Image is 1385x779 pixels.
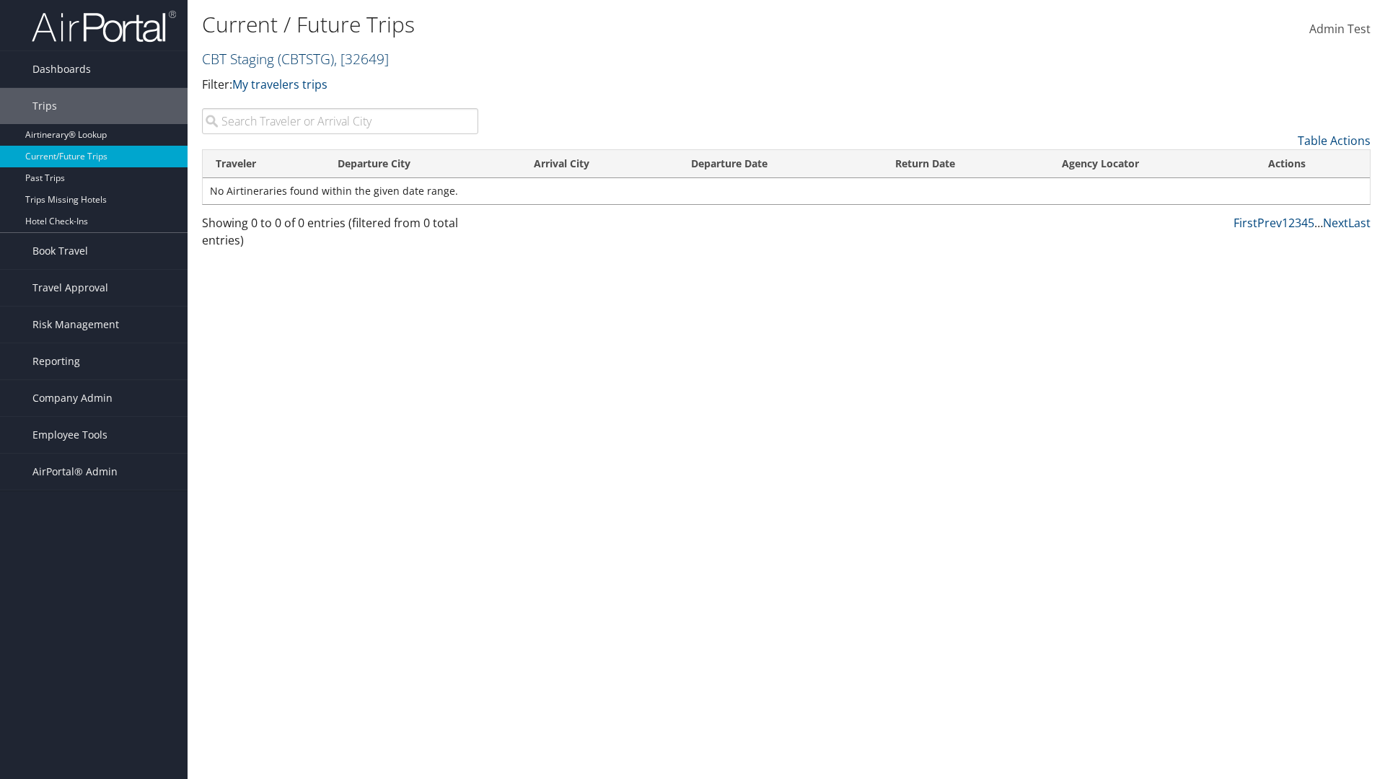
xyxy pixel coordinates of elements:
[32,9,176,43] img: airportal-logo.png
[1288,215,1295,231] a: 2
[32,88,57,124] span: Trips
[1348,215,1371,231] a: Last
[678,150,882,178] th: Departure Date: activate to sort column descending
[32,343,80,379] span: Reporting
[32,233,88,269] span: Book Travel
[1309,7,1371,52] a: Admin Test
[203,150,325,178] th: Traveler: activate to sort column ascending
[32,380,113,416] span: Company Admin
[882,150,1049,178] th: Return Date: activate to sort column ascending
[202,76,981,94] p: Filter:
[232,76,327,92] a: My travelers trips
[1309,21,1371,37] span: Admin Test
[203,178,1370,204] td: No Airtineraries found within the given date range.
[1257,215,1282,231] a: Prev
[1255,150,1370,178] th: Actions
[1301,215,1308,231] a: 4
[32,51,91,87] span: Dashboards
[521,150,677,178] th: Arrival City: activate to sort column ascending
[278,49,334,69] span: ( CBTSTG )
[1323,215,1348,231] a: Next
[202,108,478,134] input: Search Traveler or Arrival City
[1308,215,1314,231] a: 5
[202,214,478,256] div: Showing 0 to 0 of 0 entries (filtered from 0 total entries)
[334,49,389,69] span: , [ 32649 ]
[202,9,981,40] h1: Current / Future Trips
[1298,133,1371,149] a: Table Actions
[32,417,107,453] span: Employee Tools
[32,307,119,343] span: Risk Management
[1049,150,1255,178] th: Agency Locator: activate to sort column ascending
[1234,215,1257,231] a: First
[32,270,108,306] span: Travel Approval
[1314,215,1323,231] span: …
[325,150,522,178] th: Departure City: activate to sort column ascending
[1282,215,1288,231] a: 1
[202,49,389,69] a: CBT Staging
[32,454,118,490] span: AirPortal® Admin
[1295,215,1301,231] a: 3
